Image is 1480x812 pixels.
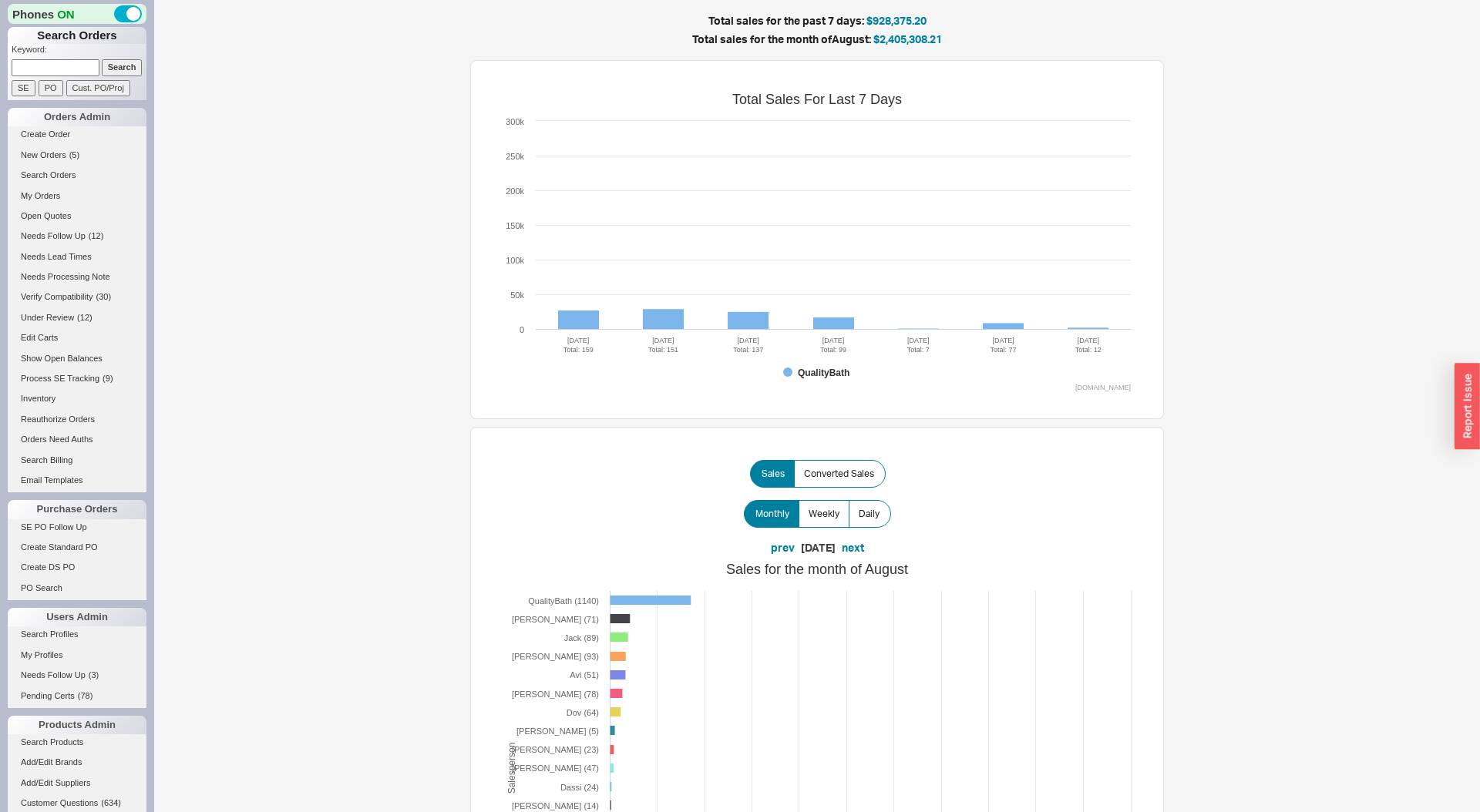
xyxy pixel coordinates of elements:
[8,608,146,626] div: Users Admin
[822,337,844,344] tspan: [DATE]
[798,367,849,378] tspan: QualityBath
[66,80,130,96] input: Cust. PO/Proj
[1078,337,1099,344] tspan: [DATE]
[506,152,524,161] text: 250k
[8,688,146,704] a: Pending Certs(78)
[8,228,146,244] a: Needs Follow Up(12)
[762,468,785,480] span: Sales
[21,374,99,383] span: Process SE Tracking
[103,374,113,383] span: ( 9 )
[648,346,678,354] tspan: Total: 151
[771,540,795,555] button: prev
[8,310,146,326] a: Under Review(12)
[8,167,146,183] a: Search Orders
[506,221,524,230] text: 150k
[652,337,674,344] tspan: [DATE]
[512,745,599,754] tspan: [PERSON_NAME] (23)
[8,452,146,468] a: Search Billing
[512,690,599,699] tspan: [PERSON_NAME] (78)
[1075,384,1131,391] text: [DOMAIN_NAME]
[506,117,524,126] text: 300k
[96,292,112,301] span: ( 30 )
[8,716,146,734] div: Products Admin
[1075,346,1102,354] tspan: Total: 12
[8,500,146,518] div: Purchase Orders
[506,256,524,265] text: 100k
[12,44,146,59] p: Keyword:
[8,580,146,596] a: PO Search
[331,15,1303,26] h5: Total sales for the past 7 days:
[506,186,524,196] text: 200k
[8,108,146,126] div: Orders Admin
[510,290,524,300] text: 50k
[21,150,66,159] span: New Orders
[563,346,594,354] tspan: Total: 159
[564,633,599,643] tspan: Jack (89)
[21,231,86,240] span: Needs Follow Up
[907,346,930,354] tspan: Total: 7
[866,14,927,27] span: $928,375.20
[733,346,763,354] tspan: Total: 137
[21,292,93,301] span: Verify Compatibility
[8,289,146,305] a: Verify Compatibility(30)
[992,337,1014,344] tspan: [DATE]
[567,337,589,344] tspan: [DATE]
[8,431,146,448] a: Orders Need Auths
[8,208,146,224] a: Open Quotes
[331,34,1303,45] h5: Total sales for the month of August :
[8,775,146,791] a: Add/Edit Suppliers
[801,540,836,555] div: [DATE]
[506,742,517,794] tspan: Salesperson
[21,798,98,807] span: Customer Questions
[907,337,929,344] tspan: [DATE]
[21,313,74,322] span: Under Review
[8,626,146,643] a: Search Profiles
[859,508,880,520] span: Daily
[102,59,143,75] input: Search
[89,231,104,240] span: ( 12 )
[873,32,942,45] span: $2,405,308.21
[528,596,599,606] tspan: QualityBath (1140)
[991,346,1017,354] tspan: Total: 77
[8,519,146,535] a: SE PO Follow Up
[804,468,874,480] span: Converted Sales
[21,670,86,679] span: Needs Follow Up
[8,126,146,143] a: Create Order
[69,150,79,159] span: ( 5 )
[78,691,93,700] span: ( 78 )
[516,726,599,736] tspan: [PERSON_NAME] (5)
[520,325,524,334] text: 0
[8,667,146,683] a: Needs Follow Up(3)
[21,691,75,700] span: Pending Certs
[8,371,146,387] a: Process SE Tracking(9)
[512,801,599,810] tspan: [PERSON_NAME] (14)
[8,330,146,346] a: Edit Carts
[8,754,146,770] a: Add/Edit Brands
[512,615,599,624] tspan: [PERSON_NAME] (71)
[512,652,599,661] tspan: [PERSON_NAME] (93)
[738,337,759,344] tspan: [DATE]
[8,795,146,811] a: Customer Questions(634)
[512,763,599,773] tspan: [PERSON_NAME] (47)
[8,391,146,407] a: Inventory
[732,92,902,107] tspan: Total Sales For Last 7 Days
[12,80,35,96] input: SE
[8,147,146,163] a: New Orders(5)
[8,647,146,663] a: My Profiles
[8,734,146,750] a: Search Products
[8,188,146,204] a: My Orders
[8,249,146,265] a: Needs Lead Times
[8,351,146,367] a: Show Open Balances
[567,708,599,717] tspan: Dov (64)
[77,313,92,322] span: ( 12 )
[101,798,121,807] span: ( 634 )
[39,80,63,96] input: PO
[8,269,146,285] a: Needs Processing Note
[755,508,789,520] span: Monthly
[842,540,864,555] button: next
[89,670,99,679] span: ( 3 )
[726,562,908,577] tspan: Sales for the month of August
[8,472,146,488] a: Email Templates
[8,4,146,24] div: Phones
[809,508,839,520] span: Weekly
